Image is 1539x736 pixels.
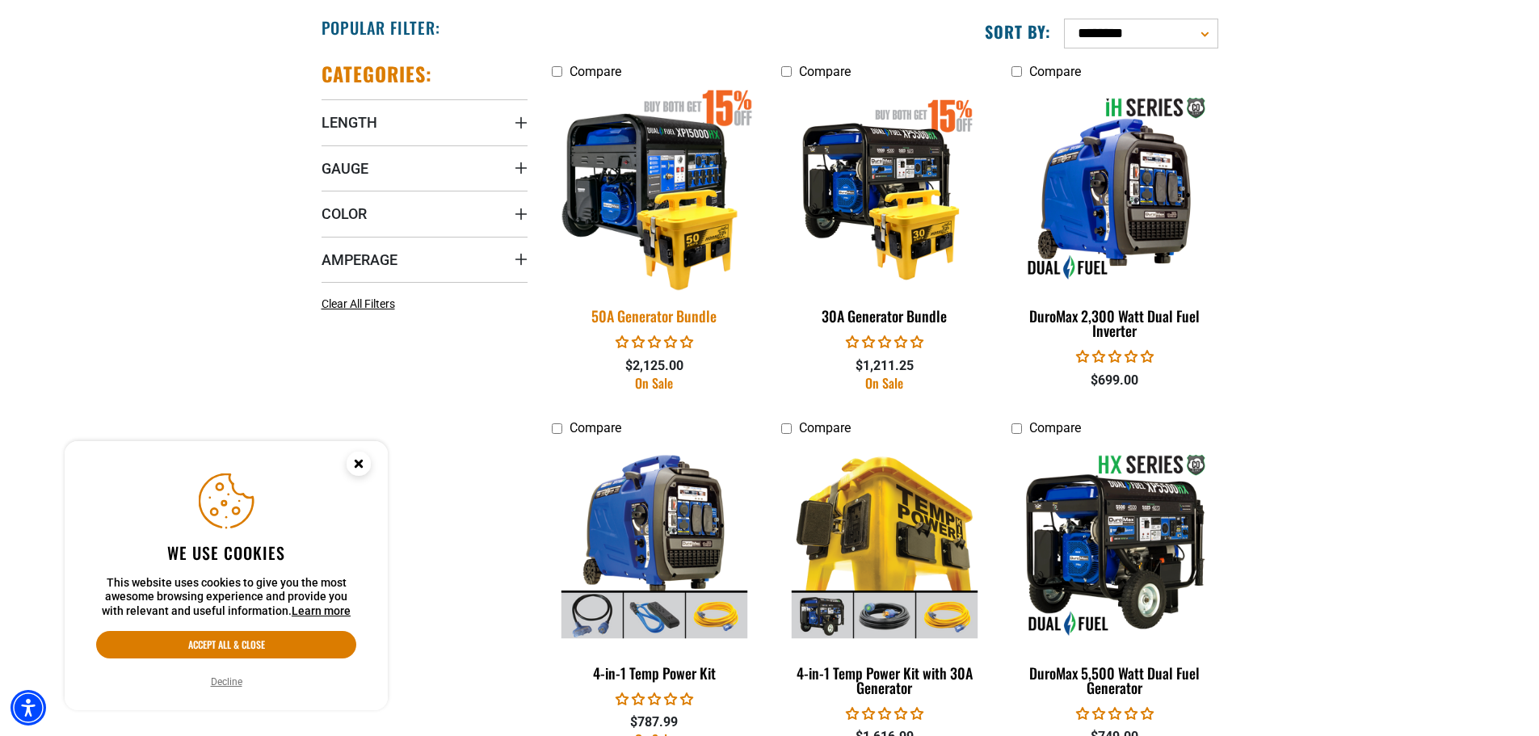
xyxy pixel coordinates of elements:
[541,85,767,292] img: 50A Generator Bundle
[846,334,923,350] span: 0.00 stars
[322,250,397,269] span: Amperage
[552,356,758,376] div: $2,125.00
[322,17,440,38] h2: Popular Filter:
[1011,444,1217,704] a: DuroMax 5,500 Watt Dual Fuel Generator DuroMax 5,500 Watt Dual Fuel Generator
[781,356,987,376] div: $1,211.25
[552,309,758,323] div: 50A Generator Bundle
[552,87,758,333] a: 50A Generator Bundle 50A Generator Bundle
[570,64,621,79] span: Compare
[292,604,351,617] a: This website uses cookies to give you the most awesome browsing experience and provide you with r...
[783,95,986,281] img: 30A Generator Bundle
[781,376,987,389] div: On Sale
[799,64,851,79] span: Compare
[330,441,388,491] button: Close this option
[322,99,528,145] summary: Length
[322,204,367,223] span: Color
[570,420,621,435] span: Compare
[616,692,693,707] span: 0.00 stars
[1011,309,1217,338] div: DuroMax 2,300 Watt Dual Fuel Inverter
[322,191,528,236] summary: Color
[322,296,402,313] a: Clear All Filters
[781,444,987,704] a: 4-in-1 Temp Power Kit with 30A Generator 4-in-1 Temp Power Kit with 30A Generator
[206,674,247,690] button: Decline
[65,441,388,711] aside: Cookie Consent
[1076,349,1154,364] span: 0.00 stars
[96,542,356,563] h2: We use cookies
[322,113,377,132] span: Length
[322,61,433,86] h2: Categories:
[322,237,528,282] summary: Amperage
[1011,371,1217,390] div: $699.00
[552,713,758,732] div: $787.99
[96,631,356,658] button: Accept all & close
[11,690,46,725] div: Accessibility Menu
[322,145,528,191] summary: Gauge
[322,297,395,310] span: Clear All Filters
[1013,95,1217,281] img: DuroMax 2,300 Watt Dual Fuel Inverter
[985,21,1051,42] label: Sort by:
[553,452,756,637] img: 4-in-1 Temp Power Kit
[1029,420,1081,435] span: Compare
[1029,64,1081,79] span: Compare
[783,452,986,637] img: 4-in-1 Temp Power Kit with 30A Generator
[552,444,758,690] a: 4-in-1 Temp Power Kit 4-in-1 Temp Power Kit
[616,334,693,350] span: 0.00 stars
[322,159,368,178] span: Gauge
[781,666,987,695] div: 4-in-1 Temp Power Kit with 30A Generator
[846,706,923,721] span: 0.00 stars
[552,376,758,389] div: On Sale
[552,666,758,680] div: 4-in-1 Temp Power Kit
[1013,452,1217,637] img: DuroMax 5,500 Watt Dual Fuel Generator
[781,87,987,333] a: 30A Generator Bundle 30A Generator Bundle
[96,576,356,619] p: This website uses cookies to give you the most awesome browsing experience and provide you with r...
[1011,87,1217,347] a: DuroMax 2,300 Watt Dual Fuel Inverter DuroMax 2,300 Watt Dual Fuel Inverter
[1076,706,1154,721] span: 0.00 stars
[781,309,987,323] div: 30A Generator Bundle
[1011,666,1217,695] div: DuroMax 5,500 Watt Dual Fuel Generator
[799,420,851,435] span: Compare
